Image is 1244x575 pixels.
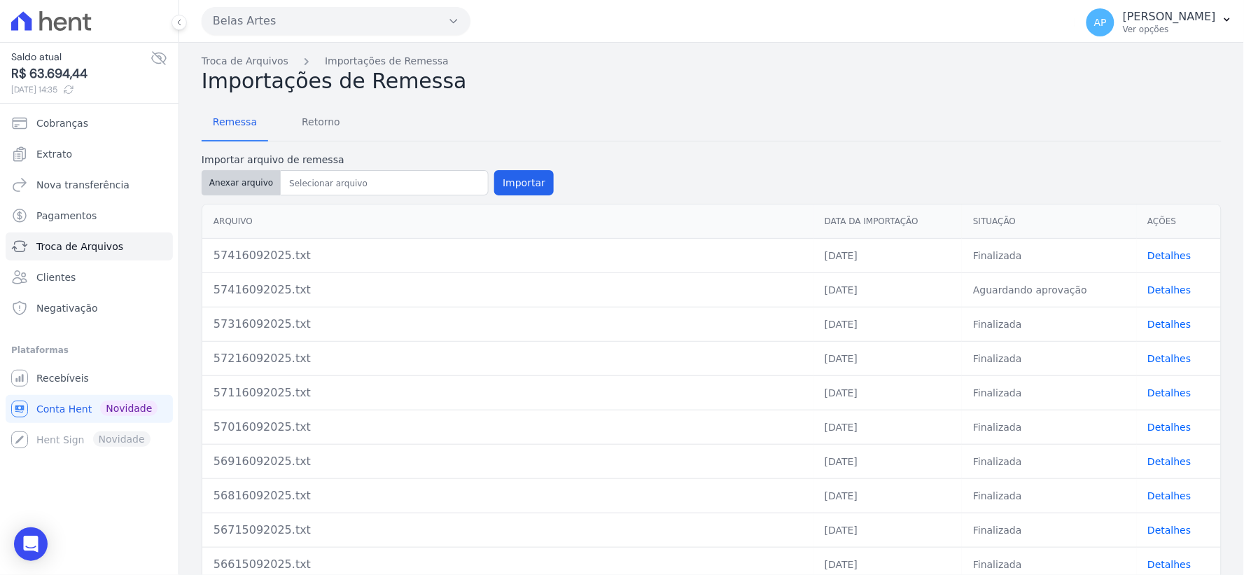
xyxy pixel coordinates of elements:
[202,170,281,195] button: Anexar arquivo
[6,395,173,423] a: Conta Hent Novidade
[214,350,802,367] div: 57216092025.txt
[6,140,173,168] a: Extrato
[214,282,802,298] div: 57416092025.txt
[36,116,88,130] span: Cobranças
[813,375,962,410] td: [DATE]
[325,54,449,69] a: Importações de Remessa
[202,7,470,35] button: Belas Artes
[214,453,802,470] div: 56916092025.txt
[813,341,962,375] td: [DATE]
[1148,490,1191,501] a: Detalhes
[214,487,802,504] div: 56816092025.txt
[202,54,288,69] a: Troca de Arquivos
[962,341,1136,375] td: Finalizada
[1148,319,1191,330] a: Detalhes
[813,205,962,239] th: Data da Importação
[813,410,962,444] td: [DATE]
[36,301,98,315] span: Negativação
[1148,559,1191,570] a: Detalhes
[962,375,1136,410] td: Finalizada
[6,263,173,291] a: Clientes
[6,294,173,322] a: Negativação
[813,444,962,478] td: [DATE]
[11,83,151,96] span: [DATE] 14:35
[6,364,173,392] a: Recebíveis
[1148,353,1191,364] a: Detalhes
[813,478,962,513] td: [DATE]
[1148,456,1191,467] a: Detalhes
[962,238,1136,272] td: Finalizada
[36,178,130,192] span: Nova transferência
[202,205,813,239] th: Arquivo
[1148,422,1191,433] a: Detalhes
[214,556,802,573] div: 56615092025.txt
[962,410,1136,444] td: Finalizada
[11,342,167,359] div: Plataformas
[6,171,173,199] a: Nova transferência
[494,170,554,195] button: Importar
[813,238,962,272] td: [DATE]
[11,64,151,83] span: R$ 63.694,44
[36,402,92,416] span: Conta Hent
[962,272,1136,307] td: Aguardando aprovação
[6,202,173,230] a: Pagamentos
[202,153,554,167] label: Importar arquivo de remessa
[36,209,97,223] span: Pagamentos
[1148,387,1191,399] a: Detalhes
[100,401,158,416] span: Novidade
[962,444,1136,478] td: Finalizada
[214,419,802,436] div: 57016092025.txt
[11,109,167,454] nav: Sidebar
[1094,18,1107,27] span: AP
[36,240,123,254] span: Troca de Arquivos
[813,307,962,341] td: [DATE]
[1123,10,1216,24] p: [PERSON_NAME]
[291,105,351,141] a: Retorno
[962,205,1136,239] th: Situação
[202,105,268,141] a: Remessa
[214,385,802,401] div: 57116092025.txt
[1123,24,1216,35] p: Ver opções
[284,175,485,192] input: Selecionar arquivo
[214,316,802,333] div: 57316092025.txt
[36,147,72,161] span: Extrato
[202,69,1222,94] h2: Importações de Remessa
[6,233,173,261] a: Troca de Arquivos
[202,54,1222,69] nav: Breadcrumb
[1148,250,1191,261] a: Detalhes
[36,371,89,385] span: Recebíveis
[214,522,802,539] div: 56715092025.txt
[1137,205,1221,239] th: Ações
[1148,284,1191,296] a: Detalhes
[962,513,1136,547] td: Finalizada
[293,108,349,136] span: Retorno
[14,527,48,561] div: Open Intercom Messenger
[1075,3,1244,42] button: AP [PERSON_NAME] Ver opções
[204,108,265,136] span: Remessa
[962,478,1136,513] td: Finalizada
[11,50,151,64] span: Saldo atual
[214,247,802,264] div: 57416092025.txt
[6,109,173,137] a: Cobranças
[813,513,962,547] td: [DATE]
[813,272,962,307] td: [DATE]
[1148,525,1191,536] a: Detalhes
[36,270,76,284] span: Clientes
[962,307,1136,341] td: Finalizada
